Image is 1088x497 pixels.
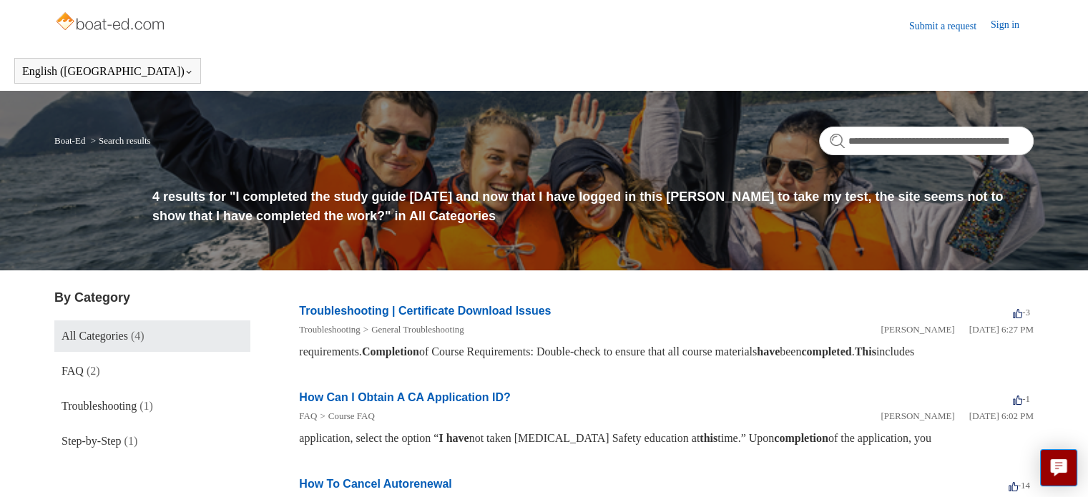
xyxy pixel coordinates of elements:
a: Troubleshooting [299,324,360,335]
li: [PERSON_NAME] [881,409,954,423]
em: This [855,345,876,358]
span: FAQ [62,365,84,377]
input: Search [819,127,1034,155]
span: (1) [124,435,138,447]
a: General Troubleshooting [371,324,464,335]
span: -1 [1013,393,1030,404]
span: (4) [131,330,144,342]
a: FAQ (2) [54,355,250,387]
img: Boat-Ed Help Center home page [54,9,168,37]
a: All Categories (4) [54,320,250,352]
em: completion [774,432,828,444]
a: Boat-Ed [54,135,85,146]
li: [PERSON_NAME] [881,323,954,337]
a: How Can I Obtain A CA Application ID? [299,391,510,403]
em: have [446,432,469,444]
li: Boat-Ed [54,135,88,146]
em: have [757,345,780,358]
span: Step-by-Step [62,435,122,447]
a: Course FAQ [328,410,375,421]
span: -14 [1009,480,1030,491]
a: FAQ [299,410,317,421]
span: Troubleshooting [62,400,137,412]
span: (1) [139,400,153,412]
h1: 4 results for "I completed the study guide [DATE] and now that I have logged in this [PERSON_NAME... [152,187,1034,226]
span: (2) [87,365,100,377]
li: Search results [88,135,151,146]
h3: By Category [54,288,250,307]
li: FAQ [299,409,317,423]
time: 01/05/2024, 18:02 [969,410,1034,421]
li: Troubleshooting [299,323,360,337]
a: Submit a request [909,19,991,34]
div: requirements. of Course Requirements: Double-check to ensure that all course materials been . inc... [299,343,1034,360]
div: application, select the option “ not taken [MEDICAL_DATA] Safety education at time.” Upon of the ... [299,430,1034,447]
a: How To Cancel Autorenewal [299,478,451,490]
time: 01/05/2024, 18:27 [969,324,1034,335]
li: General Troubleshooting [361,323,464,337]
em: Completion [362,345,419,358]
em: I [438,432,443,444]
a: Step-by-Step (1) [54,425,250,457]
li: Course FAQ [317,409,374,423]
button: English ([GEOGRAPHIC_DATA]) [22,65,193,78]
em: completed [801,345,851,358]
a: Troubleshooting | Certificate Download Issues [299,305,551,317]
span: All Categories [62,330,128,342]
a: Sign in [991,17,1034,34]
span: -3 [1013,307,1030,318]
em: this [700,432,717,444]
button: Live chat [1040,449,1077,486]
a: Troubleshooting (1) [54,390,250,422]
